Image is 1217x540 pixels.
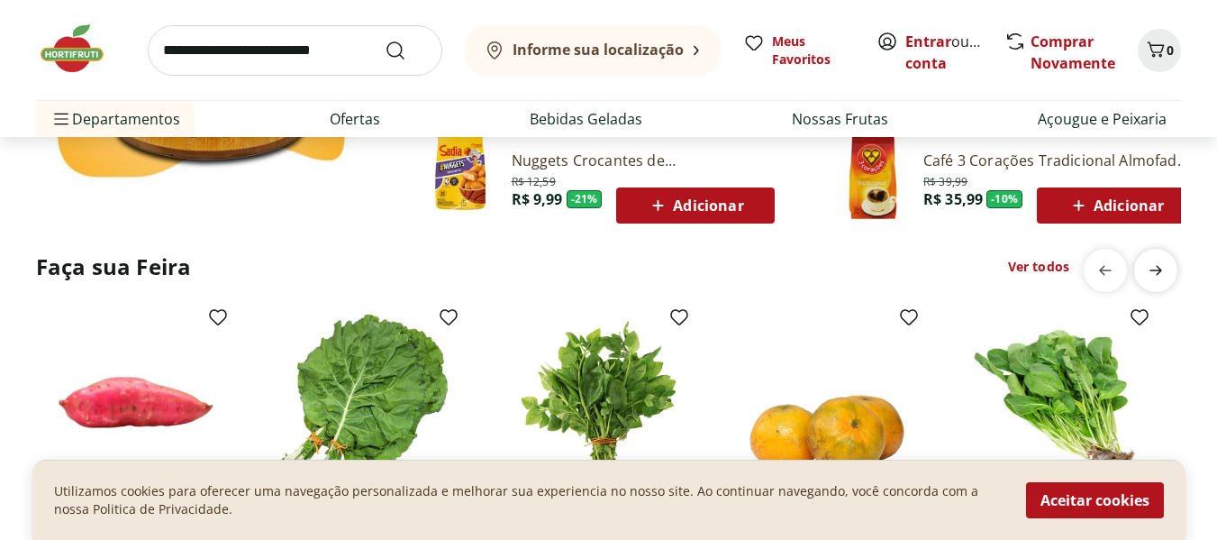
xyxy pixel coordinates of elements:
[616,188,774,224] button: Adicionar
[647,195,743,216] span: Adicionar
[418,134,504,221] img: Nuggets Crocantes de Frango Sadia 300g
[36,22,126,76] img: Hortifruti
[1138,29,1181,72] button: Carrinho
[830,134,916,221] img: Café Três Corações Tradicional Almofada 500g
[1038,108,1167,130] a: Açougue e Peixaria
[743,32,855,69] a: Meus Favoritos
[512,171,556,189] span: R$ 12,59
[281,314,452,485] img: Couve Mineira Unidade
[1134,249,1177,292] button: next
[50,97,180,141] span: Departamentos
[741,314,913,485] img: Mexerica Murcote Unidade
[50,97,72,141] button: Menu
[50,314,222,485] img: Batata Doce Unidade
[905,31,985,74] span: ou
[36,252,191,281] h2: Faça sua Feira
[1067,195,1164,216] span: Adicionar
[792,108,888,130] a: Nossas Frutas
[1008,258,1069,276] a: Ver todos
[1037,188,1194,224] button: Adicionar
[1084,249,1127,292] button: previous
[772,32,855,69] span: Meus Favoritos
[512,151,775,170] a: Nuggets Crocantes de [PERSON_NAME] 300g
[567,190,603,208] span: - 21 %
[923,189,983,209] span: R$ 35,99
[54,482,1004,518] p: Utilizamos cookies para oferecer uma navegação personalizada e melhorar sua experiencia no nosso ...
[513,40,684,59] b: Informe sua localização
[1031,32,1115,73] a: Comprar Novamente
[330,108,380,130] a: Ofertas
[512,314,683,485] img: Espinafre Unidade
[464,25,722,76] button: Informe sua localização
[148,25,442,76] input: search
[385,40,428,61] button: Submit Search
[905,32,1004,73] a: Criar conta
[923,151,1194,170] a: Café 3 Corações Tradicional Almofada 500g
[986,190,1022,208] span: - 10 %
[1167,41,1174,59] span: 0
[972,314,1143,485] img: Rúcula Hidropônica
[512,189,563,209] span: R$ 9,99
[530,108,642,130] a: Bebidas Geladas
[923,171,967,189] span: R$ 39,99
[905,32,951,51] a: Entrar
[1026,482,1164,518] button: Aceitar cookies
